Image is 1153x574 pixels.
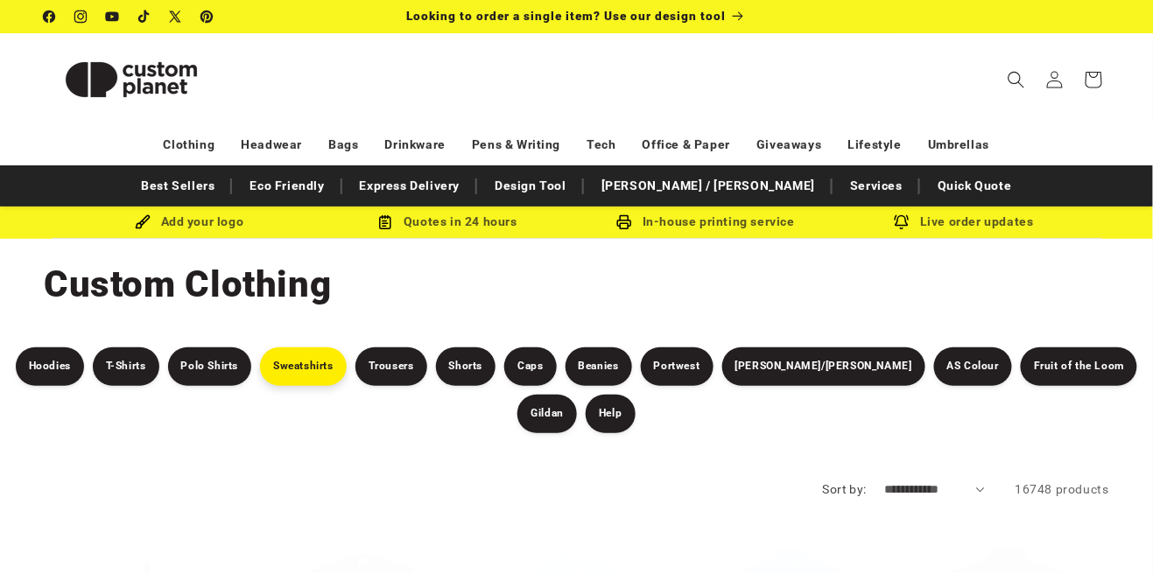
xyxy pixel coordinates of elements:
a: Giveaways [756,129,821,160]
summary: Search [997,60,1036,99]
a: Gildan [517,395,577,433]
span: Looking to order a single item? Use our design tool [406,9,726,23]
a: Express Delivery [351,171,469,201]
img: In-house printing [616,214,632,230]
a: T-Shirts [93,347,159,386]
a: Portwest [641,347,714,386]
a: Sweatshirts [260,347,347,386]
div: In-house printing service [577,211,835,233]
a: Shorts [436,347,496,386]
a: Fruit of the Loom [1021,347,1137,386]
div: Quotes in 24 hours [319,211,577,233]
img: Order updates [894,214,910,230]
a: [PERSON_NAME]/[PERSON_NAME] [722,347,925,386]
iframe: Chat Widget [863,385,1153,574]
h1: Custom Clothing [44,261,1109,308]
a: Clothing [164,129,215,160]
a: Drinkware [385,129,446,160]
a: Beanies [566,347,632,386]
img: Brush Icon [135,214,151,230]
a: Headwear [241,129,302,160]
a: Design Tool [486,171,575,201]
a: Office & Paper [643,129,730,160]
a: Eco Friendly [241,171,333,201]
div: Live order updates [835,211,1093,233]
img: Order Updates Icon [377,214,393,230]
a: Polo Shirts [168,347,252,386]
a: Quick Quote [929,171,1021,201]
a: Trousers [355,347,427,386]
a: Pens & Writing [472,129,560,160]
a: [PERSON_NAME] / [PERSON_NAME] [593,171,824,201]
a: Tech [587,129,615,160]
nav: Product filters [9,347,1144,433]
a: Bags [328,129,358,160]
label: Sort by: [823,482,867,496]
a: Custom Planet [38,33,226,125]
a: Hoodies [16,347,84,386]
a: Best Sellers [132,171,223,201]
a: AS Colour [934,347,1012,386]
a: Services [841,171,911,201]
div: Add your logo [60,211,319,233]
img: Custom Planet [44,40,219,119]
a: Caps [504,347,556,386]
a: Umbrellas [928,129,989,160]
a: Lifestyle [848,129,902,160]
a: Help [586,395,635,433]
